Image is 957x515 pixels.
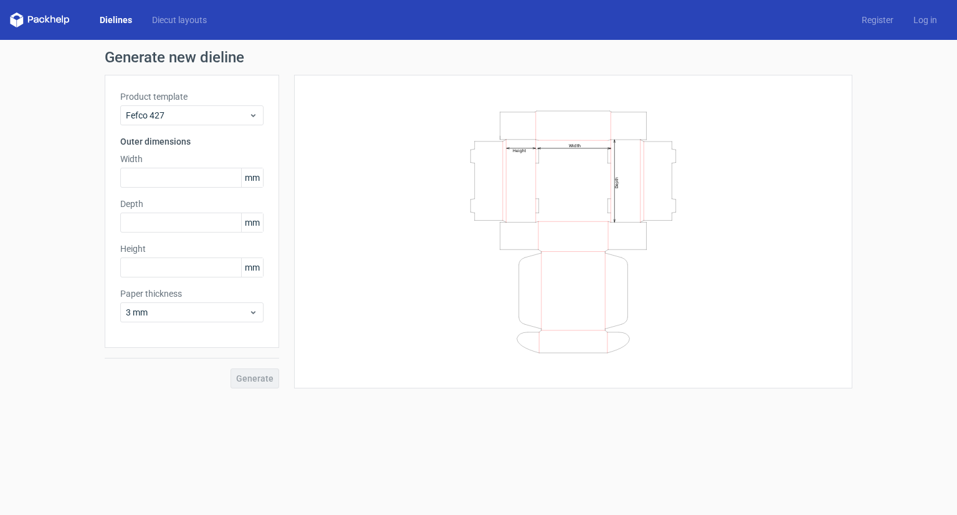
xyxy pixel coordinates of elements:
[241,258,263,277] span: mm
[120,198,264,210] label: Depth
[120,243,264,255] label: Height
[105,50,852,65] h1: Generate new dieline
[903,14,947,26] a: Log in
[120,287,264,300] label: Paper thickness
[852,14,903,26] a: Register
[513,148,526,153] text: Height
[120,90,264,103] label: Product template
[126,109,249,122] span: Fefco 427
[569,142,581,148] text: Width
[126,306,249,319] span: 3 mm
[241,168,263,187] span: mm
[614,176,619,188] text: Depth
[241,213,263,232] span: mm
[120,153,264,165] label: Width
[142,14,217,26] a: Diecut layouts
[120,135,264,148] h3: Outer dimensions
[90,14,142,26] a: Dielines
